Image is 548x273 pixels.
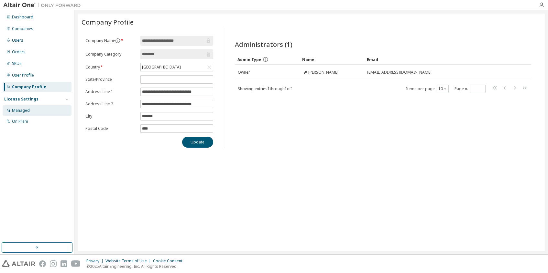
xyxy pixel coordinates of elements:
[85,126,137,131] label: Postal Code
[105,258,153,264] div: Website Terms of Use
[85,114,137,119] label: City
[85,101,137,107] label: Address Line 2
[302,54,362,65] div: Name
[12,84,46,89] div: Company Profile
[12,38,23,43] div: Users
[12,26,33,31] div: Companies
[406,85,449,93] span: Items per page
[2,260,35,267] img: altair_logo.svg
[438,86,447,91] button: 10
[71,260,81,267] img: youtube.svg
[86,264,186,269] p: © 2025 Altair Engineering, Inc. All Rights Reserved.
[12,119,28,124] div: On Prem
[50,260,57,267] img: instagram.svg
[85,65,137,70] label: Country
[115,38,120,43] button: information
[12,61,22,66] div: SKUs
[82,17,134,26] span: Company Profile
[60,260,67,267] img: linkedin.svg
[455,85,486,93] span: Page n.
[4,97,38,102] div: License Settings
[12,108,30,113] div: Managed
[238,70,250,75] span: Owner
[12,49,26,55] div: Orders
[141,64,182,71] div: [GEOGRAPHIC_DATA]
[85,89,137,94] label: Address Line 1
[85,77,137,82] label: State/Province
[12,15,33,20] div: Dashboard
[238,86,293,91] span: Showing entries 1 through 1 of 1
[237,57,261,62] span: Admin Type
[12,73,34,78] div: User Profile
[141,63,213,71] div: [GEOGRAPHIC_DATA]
[308,70,338,75] span: [PERSON_NAME]
[85,38,137,43] label: Company Name
[235,40,292,49] span: Administrators (1)
[39,260,46,267] img: facebook.svg
[153,258,186,264] div: Cookie Consent
[367,70,432,75] span: [EMAIL_ADDRESS][DOMAIN_NAME]
[182,137,213,148] button: Update
[86,258,105,264] div: Privacy
[367,54,513,65] div: Email
[3,2,84,8] img: Altair One
[85,52,137,57] label: Company Category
